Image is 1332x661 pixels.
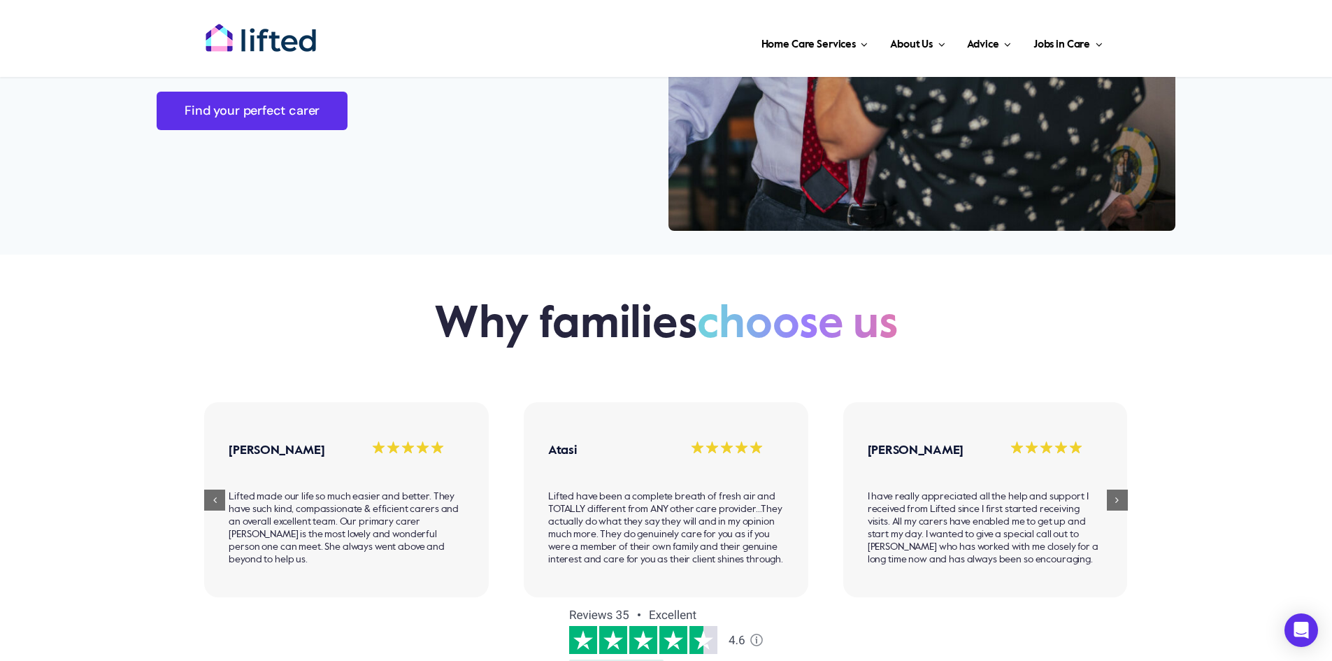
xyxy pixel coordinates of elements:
a: lifted-logo [205,23,317,37]
div: Previous slide [204,490,225,511]
img: 5 Star [371,441,445,455]
img: 5 Star [690,441,764,455]
span: Advice [967,34,998,56]
a: Jobs in Care [1029,21,1107,63]
p: I have really appreciated all the help and support I received from Lifted since I first started r... [868,490,1103,566]
div: 8 / 12 [524,402,808,597]
div: Next slide [1107,490,1128,511]
h2: Why families [434,298,898,352]
span: choose us [697,298,898,352]
nav: Main Menu [361,21,1107,63]
p: Lifted have been a complete breath of fresh air and TOTALLY different from ANY other care provide... [548,490,784,566]
a: About Us [886,21,949,63]
span: Home Care Services [761,34,856,56]
h4: [PERSON_NAME] [868,442,981,460]
img: 5 Star [1010,441,1083,455]
div: Open Intercom Messenger [1284,613,1318,647]
a: Find your perfect carer [157,92,348,130]
span: About Us [890,34,933,56]
p: Lifted made our life so much easier and better. They have such kind, compassionate & efficient ca... [229,490,464,566]
div: 9 / 12 [843,402,1128,597]
div: 7 / 12 [204,402,489,597]
span: Find your perfect carer [185,104,320,118]
h4: [PERSON_NAME] [229,442,342,460]
span: Jobs in Care [1033,34,1090,56]
h4: Atasi [548,442,661,460]
a: Home Care Services [757,21,873,63]
a: Advice [963,21,1015,63]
